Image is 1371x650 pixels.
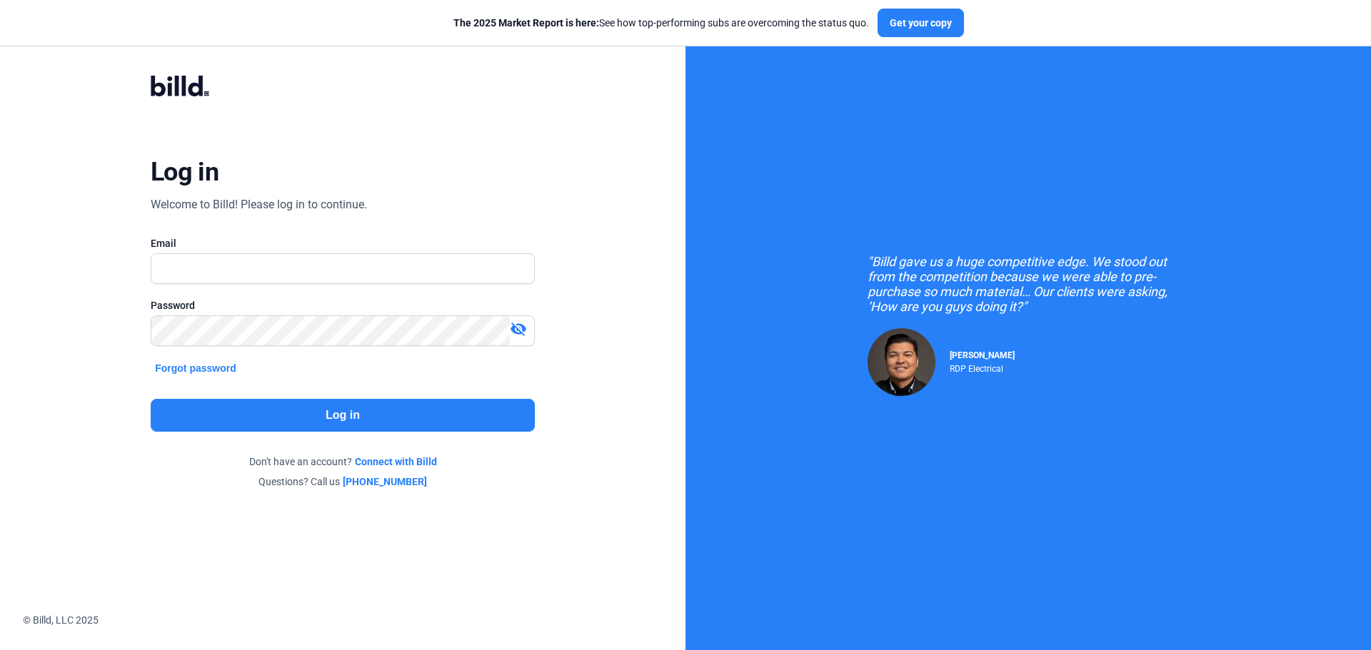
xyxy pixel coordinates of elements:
button: Log in [151,399,535,432]
button: Get your copy [878,9,964,37]
div: Don't have an account? [151,455,535,469]
div: See how top-performing subs are overcoming the status quo. [453,16,869,30]
span: [PERSON_NAME] [950,350,1015,360]
div: Log in [151,156,219,188]
div: Password [151,298,535,313]
div: RDP Electrical [950,360,1015,374]
button: Forgot password [151,360,241,376]
mat-icon: visibility_off [510,320,527,337]
div: Welcome to Billd! Please log in to continue. [151,196,367,213]
div: Email [151,236,535,250]
div: "Billd gave us a huge competitive edge. We stood out from the competition because we were able to... [868,254,1189,314]
span: The 2025 Market Report is here: [453,17,599,29]
img: Raul Pacheco [868,328,935,396]
a: [PHONE_NUMBER] [343,474,427,489]
a: Connect with Billd [355,455,437,469]
div: Questions? Call us [151,474,535,489]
